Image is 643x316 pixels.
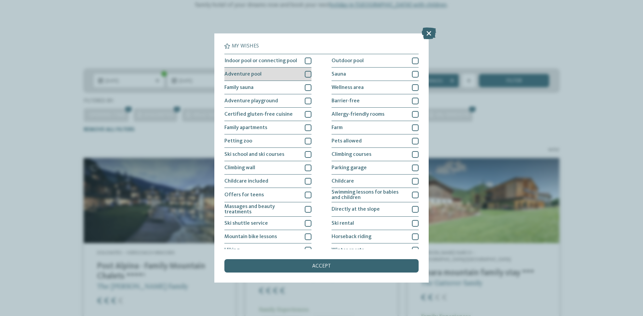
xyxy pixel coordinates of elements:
[224,152,284,157] span: Ski school and ski courses
[224,112,293,117] span: Certified gluten-free cuisine
[224,138,252,144] span: Petting zoo
[224,165,255,171] span: Climbing wall
[224,85,254,90] span: Family sauna
[332,179,354,184] span: Childcare
[332,112,384,117] span: Allergy-friendly rooms
[224,179,268,184] span: Childcare included
[224,234,277,239] span: Mountain bike lessons
[224,247,239,253] span: Hiking
[232,43,259,49] span: My wishes
[224,204,300,215] span: Massages and beauty treatments
[332,125,343,130] span: Farm
[224,72,262,77] span: Adventure pool
[224,125,267,130] span: Family apartments
[224,221,268,226] span: Ski shuttle service
[224,58,297,64] span: Indoor pool or connecting pool
[332,207,380,212] span: Directly at the slope
[224,192,264,198] span: Offers for teens
[332,152,371,157] span: Climbing courses
[332,234,371,239] span: Horseback riding
[332,72,346,77] span: Sauna
[332,247,364,253] span: Winter sports
[332,138,362,144] span: Pets allowed
[332,58,364,64] span: Outdoor pool
[224,98,278,104] span: Adventure playground
[332,221,354,226] span: Ski rental
[332,190,407,200] span: Swimming lessons for babies and children
[332,98,360,104] span: Barrier-free
[332,165,367,171] span: Parking garage
[332,85,364,90] span: Wellness area
[312,264,331,269] span: accept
